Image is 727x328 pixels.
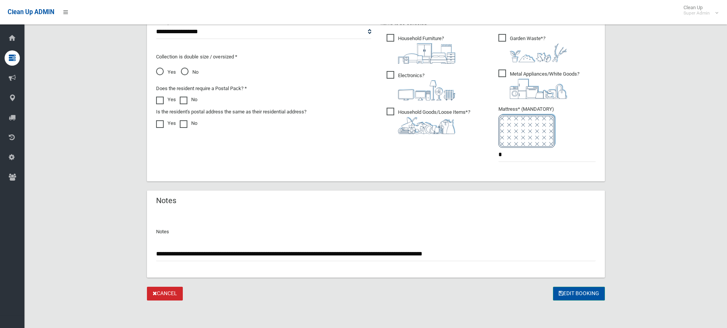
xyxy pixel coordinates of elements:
[398,109,470,134] i: ?
[147,193,185,208] header: Notes
[387,108,470,134] span: Household Goods/Loose Items*
[398,117,455,134] img: b13cc3517677393f34c0a387616ef184.png
[498,69,579,99] span: Metal Appliances/White Goods
[510,79,567,99] img: 36c1b0289cb1767239cdd3de9e694f19.png
[398,36,455,64] i: ?
[156,119,176,128] label: Yes
[147,287,183,301] a: Cancel
[398,73,455,100] i: ?
[498,34,567,62] span: Garden Waste*
[180,95,197,104] label: No
[8,8,54,16] span: Clean Up ADMIN
[156,84,247,93] label: Does the resident require a Postal Pack? *
[181,68,198,77] span: No
[156,227,596,236] p: Notes
[156,107,306,116] label: Is the resident's postal address the same as their residential address?
[510,43,567,62] img: 4fd8a5c772b2c999c83690221e5242e0.png
[398,80,455,100] img: 394712a680b73dbc3d2a6a3a7ffe5a07.png
[680,5,717,16] span: Clean Up
[498,114,556,148] img: e7408bece873d2c1783593a074e5cb2f.png
[398,43,455,64] img: aa9efdbe659d29b613fca23ba79d85cb.png
[498,106,596,148] span: Mattress* (MANDATORY)
[510,71,579,99] i: ?
[156,68,176,77] span: Yes
[387,34,455,64] span: Household Furniture
[553,287,605,301] button: Edit Booking
[156,95,176,104] label: Yes
[156,52,371,61] p: Collection is double size / oversized *
[387,71,455,100] span: Electronics
[510,36,567,62] i: ?
[180,119,197,128] label: No
[683,10,710,16] small: Super Admin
